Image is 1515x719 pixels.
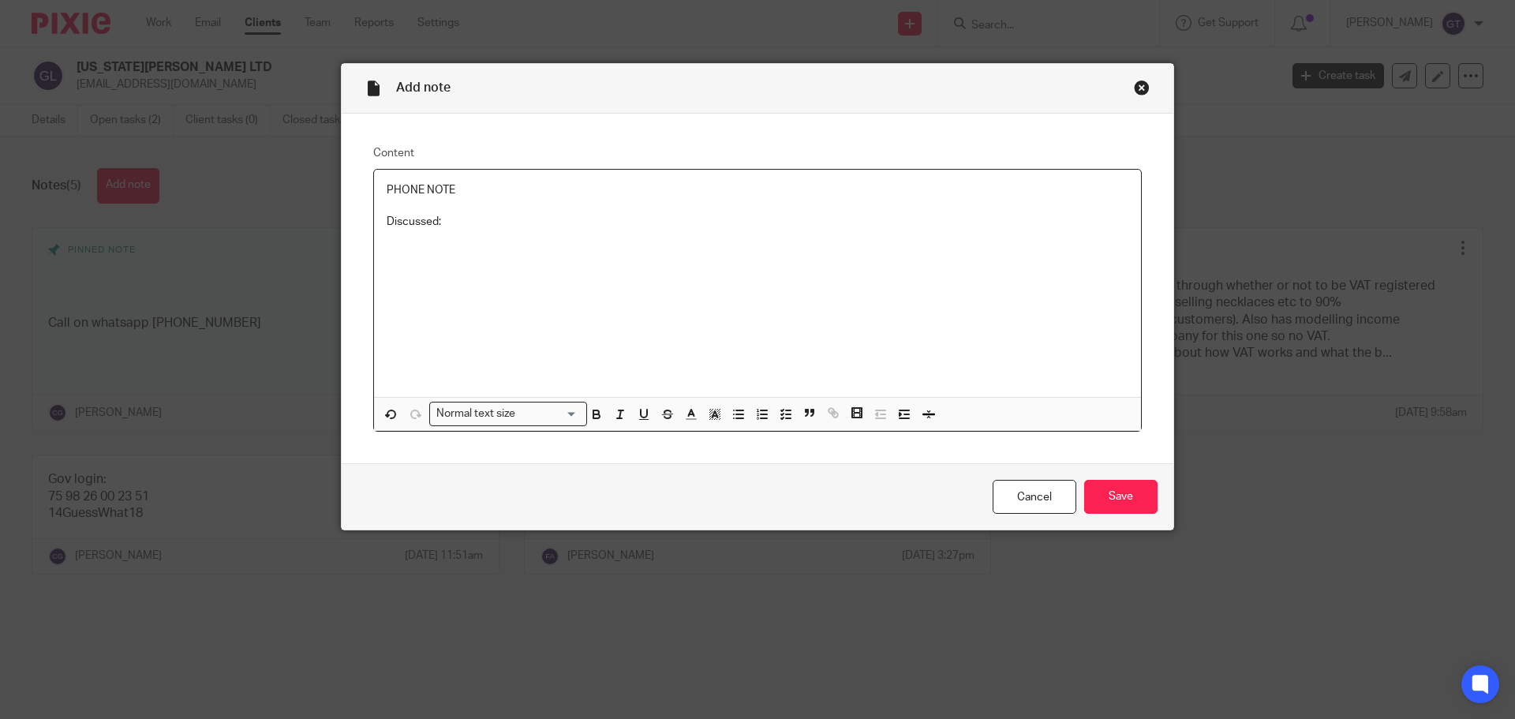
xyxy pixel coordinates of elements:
[521,406,578,422] input: Search for option
[993,480,1076,514] a: Cancel
[1084,480,1158,514] input: Save
[387,214,1128,230] p: Discussed:
[387,182,1128,198] p: PHONE NOTE
[429,402,587,426] div: Search for option
[433,406,519,422] span: Normal text size
[1134,80,1150,95] div: Close this dialog window
[373,145,1142,161] label: Content
[396,81,451,94] span: Add note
